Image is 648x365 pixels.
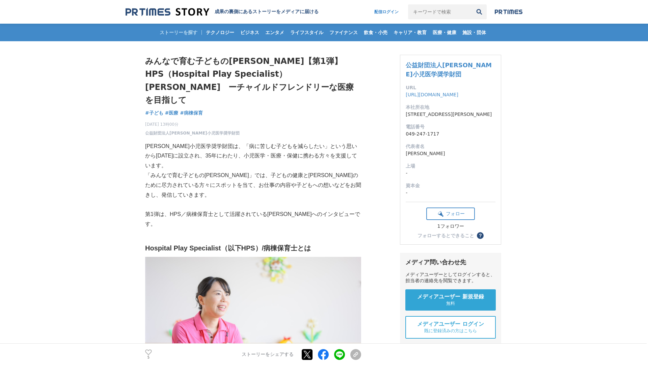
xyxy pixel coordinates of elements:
dt: 代表者名 [406,143,495,150]
a: キャリア・教育 [391,24,429,41]
img: prtimes [495,9,522,15]
span: 施設・団体 [460,29,489,35]
div: フォローするとできること [417,233,474,238]
dd: [PERSON_NAME] [406,150,495,157]
dt: URL [406,84,495,91]
span: 無料 [446,300,455,307]
span: ？ [478,233,483,238]
h2: 成果の裏側にあるストーリーをメディアに届ける [215,9,319,15]
span: ファイナンス [327,29,360,35]
button: フォロー [426,208,475,220]
span: [DATE] 13時00分 [145,121,240,127]
span: ビジネス [238,29,262,35]
a: #子ども [145,109,163,117]
dd: - [406,170,495,177]
span: メディアユーザー 新規登録 [417,293,484,300]
a: ファイナンス [327,24,360,41]
span: #病棟保育 [180,110,203,116]
img: 成果の裏側にあるストーリーをメディアに届ける [126,7,209,17]
dt: 電話番号 [406,123,495,130]
button: 検索 [472,4,487,19]
a: 医療・健康 [430,24,459,41]
dd: - [406,189,495,196]
p: 第1弾は、HPS／病棟保育士として活躍されている[PERSON_NAME]へのインタビューです。 [145,210,361,229]
span: エンタメ [263,29,287,35]
span: メディアユーザー ログイン [417,321,484,328]
a: #病棟保育 [180,109,203,117]
a: [URL][DOMAIN_NAME] [406,92,458,97]
span: 飲食・小売 [361,29,390,35]
a: 飲食・小売 [361,24,390,41]
span: テクノロジー [203,29,237,35]
div: メディアユーザーとしてログインすると、担当者の連絡先を閲覧できます。 [405,272,496,284]
span: #医療 [165,110,179,116]
dt: 本社所在地 [406,104,495,111]
div: 1フォロワー [426,223,475,229]
a: ライフスタイル [288,24,326,41]
span: 既に登録済みの方はこちら [424,328,477,334]
a: テクノロジー [203,24,237,41]
a: 成果の裏側にあるストーリーをメディアに届ける 成果の裏側にあるストーリーをメディアに届ける [126,7,319,17]
a: メディアユーザー 新規登録 無料 [405,289,496,311]
a: メディアユーザー ログイン 既に登録済みの方はこちら [405,316,496,339]
a: エンタメ [263,24,287,41]
div: メディア問い合わせ先 [405,258,496,266]
dt: 資本金 [406,182,495,189]
button: ？ [477,232,484,239]
a: ビジネス [238,24,262,41]
span: 医療・健康 [430,29,459,35]
span: #子ども [145,110,163,116]
strong: Hospital Play Specialist（以下HPS）/病棟保育士とは [145,244,311,252]
dd: 049-247-1717 [406,130,495,138]
span: キャリア・教育 [391,29,429,35]
a: #医療 [165,109,179,117]
p: 5 [145,356,152,359]
a: 公益財団法人[PERSON_NAME]小児医学奨学財団 [145,130,240,136]
p: 「みんなで育む子どもの[PERSON_NAME]」では、子どもの健康と[PERSON_NAME]のために尽力されている方々にスポットを当て、お仕事の内容や子どもへの想いなどをお聞きし、発信してい... [145,171,361,200]
span: ライフスタイル [288,29,326,35]
h1: みんなで育む子どもの[PERSON_NAME]【第1弾】 HPS（Hospital Play Specialist）[PERSON_NAME] ーチャイルドフレンドリーな医療を目指して [145,55,361,107]
p: ストーリーをシェアする [242,351,294,358]
a: 施設・団体 [460,24,489,41]
dd: [STREET_ADDRESS][PERSON_NAME] [406,111,495,118]
input: キーワードで検索 [408,4,472,19]
a: 公益財団法人[PERSON_NAME]小児医学奨学財団 [406,62,492,78]
dt: 上場 [406,163,495,170]
a: 配信ログイン [368,4,405,19]
p: [PERSON_NAME]小児医学奨学財団は、「病に苦しむ子どもを減らしたい」という思いから[DATE]に設立され、35年にわたり、小児医学・医療・保健に携わる方々を支援しています。 [145,142,361,171]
